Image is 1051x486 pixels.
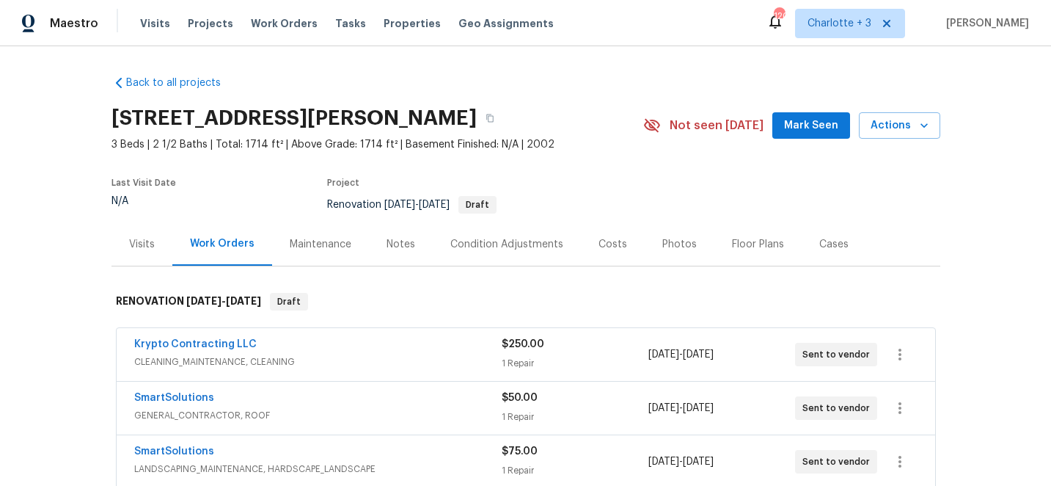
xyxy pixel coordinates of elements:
div: Condition Adjustments [450,237,563,252]
span: Draft [271,294,307,309]
span: - [186,296,261,306]
button: Copy Address [477,105,503,131]
div: RENOVATION [DATE]-[DATE]Draft [111,278,940,325]
span: LANDSCAPING_MAINTENANCE, HARDSCAPE_LANDSCAPE [134,462,502,476]
div: Photos [662,237,697,252]
span: Sent to vendor [802,454,876,469]
span: Actions [871,117,929,135]
span: [DATE] [648,457,679,467]
span: CLEANING_MAINTENANCE, CLEANING [134,355,502,369]
button: Actions [859,112,940,139]
span: Project [327,178,359,187]
span: Not seen [DATE] [670,118,763,133]
span: [PERSON_NAME] [940,16,1029,31]
div: 1 Repair [502,410,648,424]
div: Visits [129,237,155,252]
span: Sent to vendor [802,401,876,416]
span: [DATE] [683,349,714,360]
span: [DATE] [384,200,415,210]
span: [DATE] [648,403,679,413]
span: Charlotte + 3 [808,16,871,31]
a: SmartSolutions [134,446,214,457]
span: Geo Assignments [458,16,554,31]
span: $50.00 [502,393,538,403]
span: [DATE] [186,296,221,306]
span: Work Orders [251,16,318,31]
span: Tasks [335,18,366,29]
div: 120 [774,9,784,23]
a: Back to all projects [111,76,252,90]
span: $75.00 [502,446,538,457]
span: Renovation [327,200,497,210]
div: 1 Repair [502,356,648,371]
span: $250.00 [502,339,544,349]
span: [DATE] [683,403,714,413]
span: [DATE] [419,200,450,210]
span: Visits [140,16,170,31]
div: Work Orders [190,236,254,251]
span: [DATE] [648,349,679,360]
div: Notes [387,237,415,252]
a: Krypto Contracting LLC [134,339,257,349]
span: Draft [460,200,495,209]
span: Maestro [50,16,98,31]
span: 3 Beds | 2 1/2 Baths | Total: 1714 ft² | Above Grade: 1714 ft² | Basement Finished: N/A | 2002 [111,137,643,152]
h6: RENOVATION [116,293,261,311]
span: Last Visit Date [111,178,176,187]
div: N/A [111,196,176,206]
div: Cases [819,237,849,252]
span: - [648,401,714,416]
span: Projects [188,16,233,31]
h2: [STREET_ADDRESS][PERSON_NAME] [111,111,477,126]
a: SmartSolutions [134,393,214,403]
span: - [384,200,450,210]
div: 1 Repair [502,463,648,478]
span: Mark Seen [784,117,838,135]
button: Mark Seen [772,112,850,139]
span: - [648,454,714,469]
span: - [648,347,714,362]
span: GENERAL_CONTRACTOR, ROOF [134,408,502,423]
span: [DATE] [226,296,261,306]
div: Costs [598,237,627,252]
span: [DATE] [683,457,714,467]
span: Sent to vendor [802,347,876,362]
span: Properties [384,16,441,31]
div: Maintenance [290,237,351,252]
div: Floor Plans [732,237,784,252]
